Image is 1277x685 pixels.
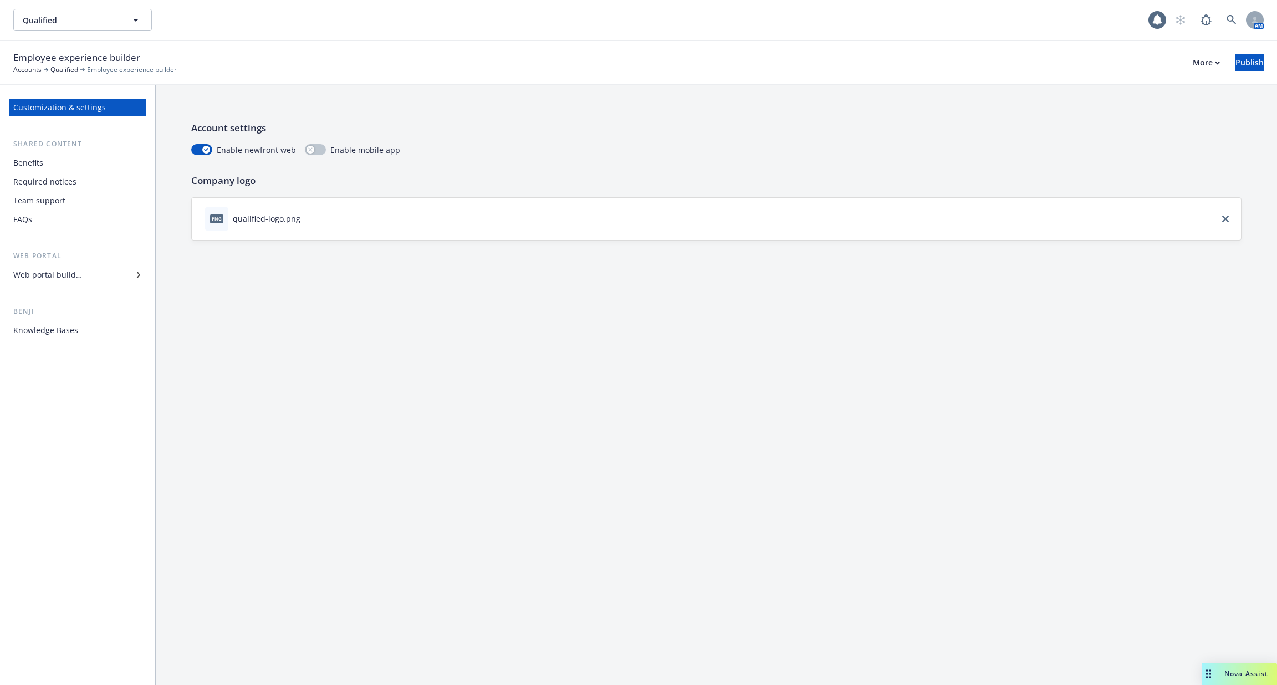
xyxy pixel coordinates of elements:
button: Nova Assist [1202,663,1277,685]
p: Account settings [191,121,1242,135]
a: Team support [9,192,146,209]
div: FAQs [13,211,32,228]
div: Shared content [9,139,146,150]
div: Publish [1235,54,1264,71]
a: FAQs [9,211,146,228]
a: Required notices [9,173,146,191]
a: Qualified [50,65,78,75]
button: Publish [1235,54,1264,71]
p: Company logo [191,173,1242,188]
a: Customization & settings [9,99,146,116]
button: Qualified [13,9,152,31]
span: Qualified [23,14,119,26]
a: Knowledge Bases [9,321,146,339]
div: Drag to move [1202,663,1215,685]
span: Enable mobile app [330,144,400,156]
button: download file [305,213,314,224]
div: Web portal [9,251,146,262]
a: Report a Bug [1195,9,1217,31]
button: More [1179,54,1233,71]
div: Team support [13,192,65,209]
span: Employee experience builder [87,65,177,75]
div: qualified-logo.png [233,213,300,224]
span: Enable newfront web [217,144,296,156]
div: Knowledge Bases [13,321,78,339]
a: Accounts [13,65,42,75]
div: Customization & settings [13,99,106,116]
span: Nova Assist [1224,669,1268,678]
a: Search [1220,9,1243,31]
a: Web portal builder [9,266,146,284]
div: Benefits [13,154,43,172]
a: close [1219,212,1232,226]
div: Required notices [13,173,76,191]
div: Benji [9,306,146,317]
span: png [210,214,223,223]
a: Benefits [9,154,146,172]
span: Employee experience builder [13,50,140,65]
a: Start snowing [1169,9,1192,31]
div: More [1193,54,1220,71]
div: Web portal builder [13,266,82,284]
